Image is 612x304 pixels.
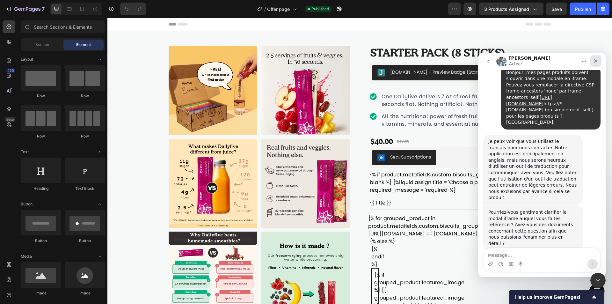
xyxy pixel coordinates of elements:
[478,53,606,277] iframe: Intercom live chat
[120,3,146,15] div: Undo/Redo
[570,3,596,15] button: Publish
[283,51,374,58] div: [DOMAIN_NAME] - Preview Badge (Stars)
[265,132,329,147] button: Seal Subscriptions
[262,181,284,189] h3: {{ title }}
[270,136,278,144] img: SealSubscriptions.png
[311,6,329,12] span: Published
[21,238,61,244] div: Button
[42,5,45,13] p: 7
[21,254,32,259] span: Media
[575,6,591,12] div: Publish
[283,136,324,143] div: Seal Subscriptions
[590,273,606,288] iframe: Intercom live chat
[274,75,443,90] p: One Dailyfive delivers 7 oz of real fruits and veggies in 30 seconds flat. Nothing artificial. No...
[21,133,61,139] div: Row
[95,147,105,157] span: Toggle open
[65,238,105,244] div: Button
[265,47,379,63] button: Judge.me - Preview Badge (Stars)
[515,293,598,301] button: Show survey - Help us improve GemPages!
[21,93,61,99] div: Row
[267,6,290,12] span: Offer page
[262,119,286,130] div: $40.00
[107,18,612,304] iframe: Design area
[21,290,61,296] div: Image
[21,56,33,62] span: Layout
[21,201,33,207] span: Button
[65,133,105,139] div: Row
[6,68,15,73] div: 450
[95,199,105,209] span: Toggle open
[76,42,91,48] span: Element
[270,51,278,59] img: Judgeme.png
[65,290,105,296] div: Image
[21,186,61,191] div: Heading
[95,251,105,262] span: Toggle open
[35,42,49,48] span: Section
[546,3,567,15] button: Save
[262,28,444,43] h1: Starter pack (8 sticks)
[264,6,266,12] span: /
[274,95,443,110] p: All the nutritional power of fresh fruits & vegetables—fiber, vitamins, minerals, and essential n...
[5,117,15,122] div: Beta
[65,93,105,99] div: Row
[3,3,47,15] button: 7
[479,3,543,15] button: 3 products assigned
[484,6,529,12] span: 3 products assigned
[515,294,590,300] span: Help us improve GemPages!
[21,20,105,33] input: Search Sections & Elements
[383,181,444,189] span: {{ required_message }}
[289,121,302,127] div: $40.00
[95,54,105,64] span: Toggle open
[65,186,105,191] div: Text Block
[551,6,562,12] span: Save
[21,149,29,155] span: Text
